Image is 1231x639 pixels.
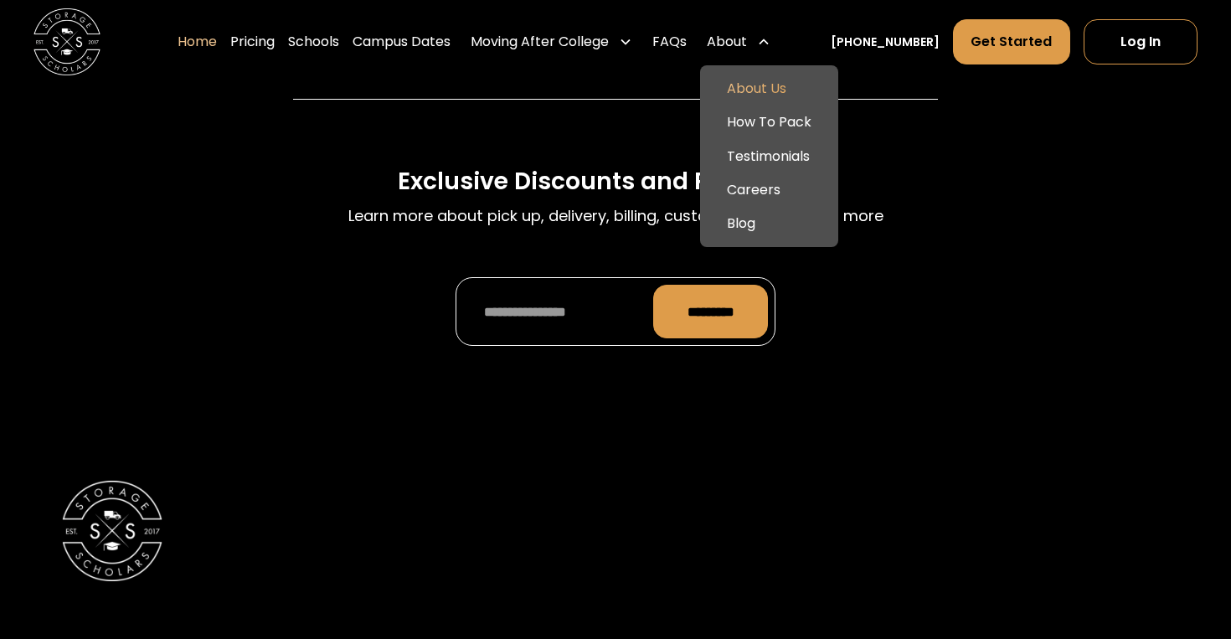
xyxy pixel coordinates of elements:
[652,18,687,65] a: FAQs
[1084,19,1198,64] a: Log In
[700,18,777,65] div: About
[230,18,275,65] a: Pricing
[831,33,940,51] a: [PHONE_NUMBER]
[464,18,639,65] div: Moving After College
[471,32,609,52] div: Moving After College
[707,72,832,106] a: About Us
[707,173,832,206] a: Careers
[707,32,747,52] div: About
[456,277,775,346] form: Promo Form
[953,19,1069,64] a: Get Started
[353,18,451,65] a: Campus Dates
[707,207,832,240] a: Blog
[348,204,883,227] p: Learn more about pick up, delivery, billing, customer support, and more
[707,106,832,139] a: How To Pack
[33,8,100,75] a: home
[62,481,162,581] img: Storage Scholars Logomark.
[398,167,833,198] h3: Exclusive Discounts and Promotions
[700,65,838,247] nav: About
[33,8,100,75] img: Storage Scholars main logo
[707,139,832,173] a: Testimonials
[178,18,217,65] a: Home
[288,18,339,65] a: Schools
